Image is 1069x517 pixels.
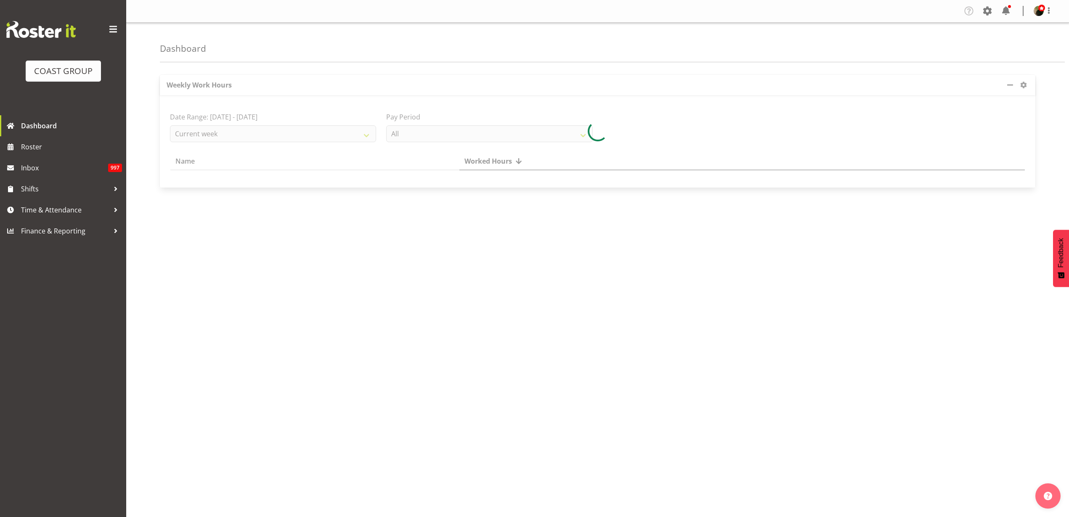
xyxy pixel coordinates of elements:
[21,204,109,216] span: Time & Attendance
[21,119,122,132] span: Dashboard
[1034,6,1044,16] img: micah-hetrick73ebaf9e9aacd948a3fc464753b70555.png
[34,65,93,77] div: COAST GROUP
[21,141,122,153] span: Roster
[21,183,109,195] span: Shifts
[160,44,206,53] h4: Dashboard
[21,225,109,237] span: Finance & Reporting
[1057,238,1065,268] span: Feedback
[1053,230,1069,287] button: Feedback - Show survey
[21,162,108,174] span: Inbox
[1044,492,1052,500] img: help-xxl-2.png
[108,164,122,172] span: 997
[6,21,76,38] img: Rosterit website logo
